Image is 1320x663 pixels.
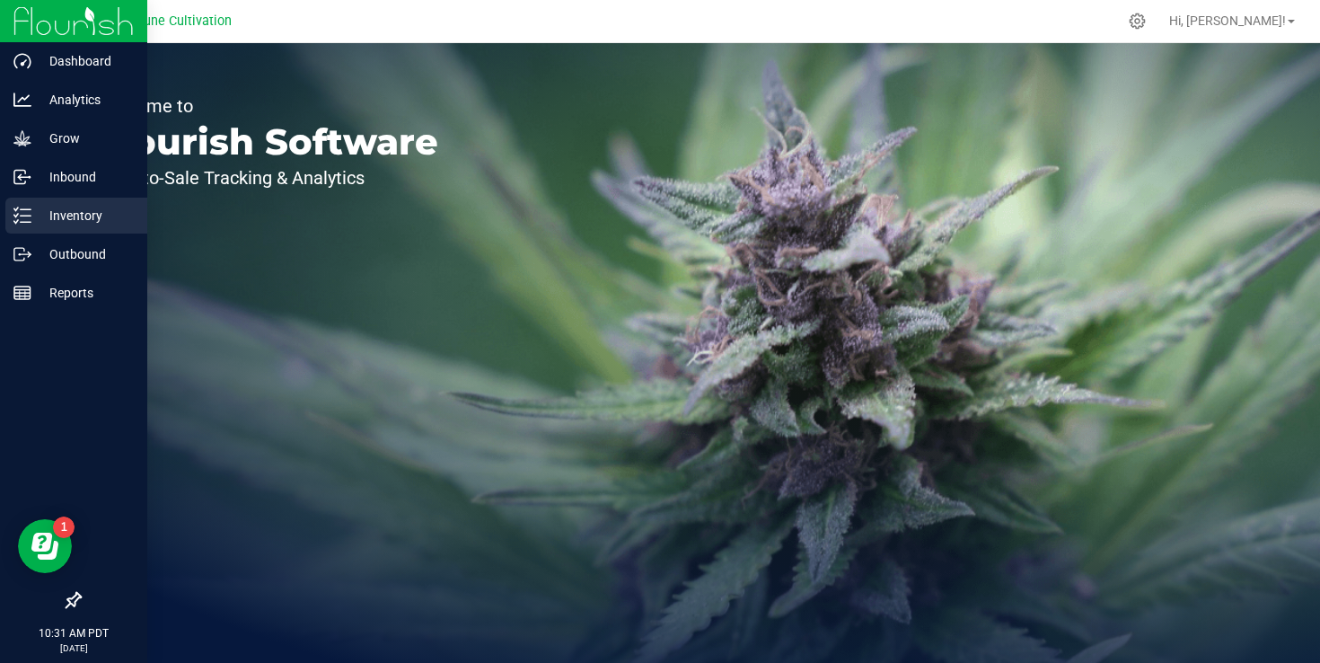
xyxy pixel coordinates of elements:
[13,207,31,225] inline-svg: Inventory
[1169,13,1286,28] span: Hi, [PERSON_NAME]!
[97,97,438,115] p: Welcome to
[136,13,232,29] span: Dune Cultivation
[31,243,139,265] p: Outbound
[97,124,438,160] p: Flourish Software
[53,517,75,538] iframe: Resource center unread badge
[31,128,139,149] p: Grow
[13,129,31,147] inline-svg: Grow
[13,284,31,302] inline-svg: Reports
[13,52,31,70] inline-svg: Dashboard
[31,89,139,110] p: Analytics
[31,205,139,226] p: Inventory
[18,519,72,573] iframe: Resource center
[8,641,139,655] p: [DATE]
[8,625,139,641] p: 10:31 AM PDT
[31,50,139,72] p: Dashboard
[13,168,31,186] inline-svg: Inbound
[13,91,31,109] inline-svg: Analytics
[97,169,438,187] p: Seed-to-Sale Tracking & Analytics
[31,282,139,304] p: Reports
[31,166,139,188] p: Inbound
[13,245,31,263] inline-svg: Outbound
[1126,13,1148,30] div: Manage settings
